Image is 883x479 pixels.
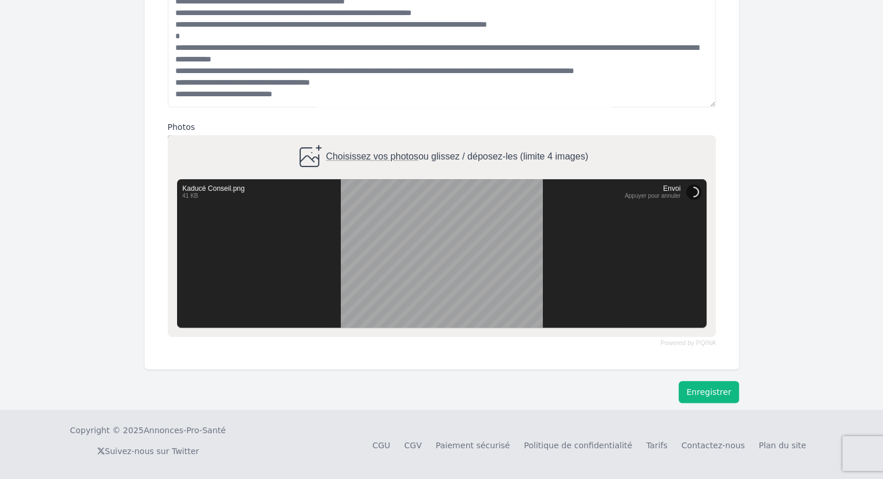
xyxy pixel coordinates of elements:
[660,340,715,346] a: Powered by PQINA
[168,121,716,133] label: Photos
[435,441,510,450] a: Paiement sécurisé
[682,441,745,450] a: Contactez-nous
[646,441,668,450] a: Tarifs
[372,441,390,450] a: CGU
[404,441,421,450] a: CGV
[70,424,226,436] div: Copyright © 2025
[524,441,632,450] a: Politique de confidentialité
[326,151,418,161] span: Choisissez vos photos
[679,381,738,403] button: Enregistrer
[295,143,588,171] div: ou glissez / déposez-les (limite 4 images)
[143,424,225,436] a: Annonces-Pro-Santé
[97,447,199,456] a: Suivez-nous sur Twitter
[759,441,806,450] a: Plan du site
